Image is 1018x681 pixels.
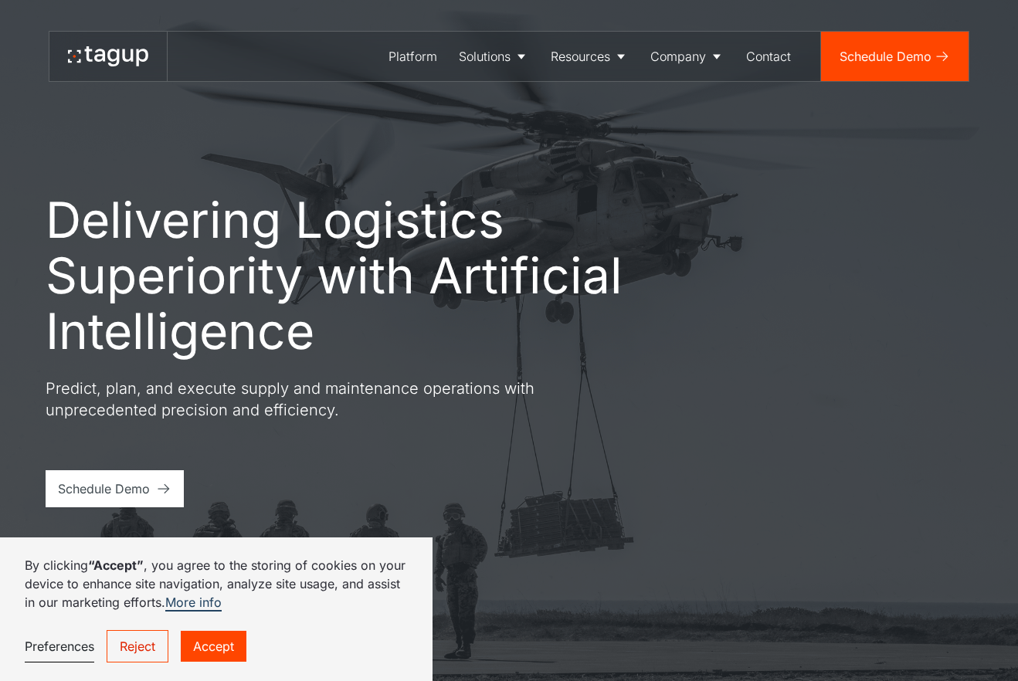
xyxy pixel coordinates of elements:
[821,32,969,81] a: Schedule Demo
[389,47,437,66] div: Platform
[88,557,144,573] strong: “Accept”
[58,479,150,498] div: Schedule Demo
[165,595,222,612] a: More info
[840,47,931,66] div: Schedule Demo
[746,47,791,66] div: Contact
[181,631,246,662] a: Accept
[459,47,511,66] div: Solutions
[25,631,94,662] a: Preferences
[25,556,408,612] p: By clicking , you agree to the storing of cookies on your device to enhance site navigation, anal...
[650,47,706,66] div: Company
[551,47,610,66] div: Resources
[46,378,602,421] p: Predict, plan, and execute supply and maintenance operations with unprecedented precision and eff...
[540,32,640,81] a: Resources
[640,32,735,81] a: Company
[46,470,184,507] a: Schedule Demo
[378,32,448,81] a: Platform
[107,630,168,662] a: Reject
[448,32,540,81] a: Solutions
[46,192,694,359] h1: Delivering Logistics Superiority with Artificial Intelligence
[735,32,802,81] a: Contact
